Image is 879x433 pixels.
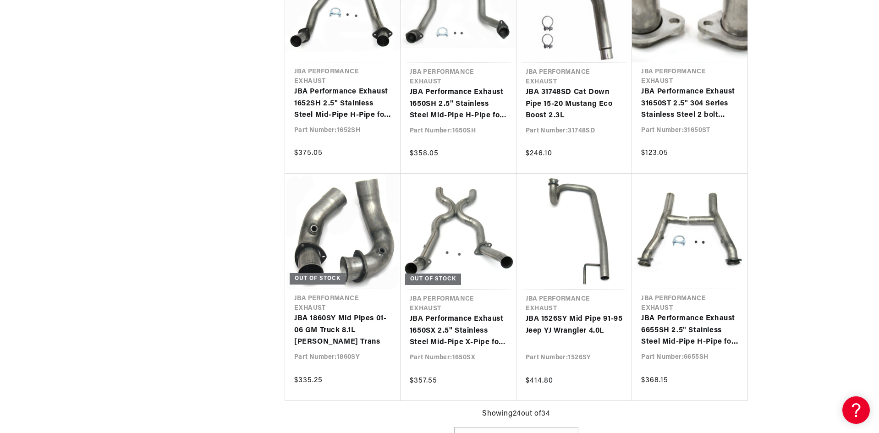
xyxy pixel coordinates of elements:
[410,87,507,122] a: JBA Performance Exhaust 1650SH 2.5" Stainless Steel Mid-Pipe H-Pipe for 1650, 289/302
[294,86,391,121] a: JBA Performance Exhaust 1652SH 2.5" Stainless Steel Mid-Pipe H-Pipe for 1650, 289/302 AOD Transmi...
[294,313,391,348] a: JBA 1860SY Mid Pipes 01-06 GM Truck 8.1L [PERSON_NAME] Trans
[526,87,623,122] a: JBA 31748SD Cat Down Pipe 15-20 Mustang Eco Boost 2.3L
[641,86,738,121] a: JBA Performance Exhaust 31650ST 2.5" 304 Series Stainless Steel 2 bolt Starter Tubes
[410,313,507,349] a: JBA Performance Exhaust 1650SX 2.5" Stainless Steel Mid-Pipe X-Pipe for 1650, 289/302
[526,313,623,337] a: JBA 1526SY Mid Pipe 91-95 Jeep YJ Wrangler 4.0L
[482,408,550,420] span: Showing 24 out of 34
[641,313,738,348] a: JBA Performance Exhaust 6655SH 2.5" Stainless Steel Mid-Pipe H-Pipe for 6655 and 6656, 390/427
